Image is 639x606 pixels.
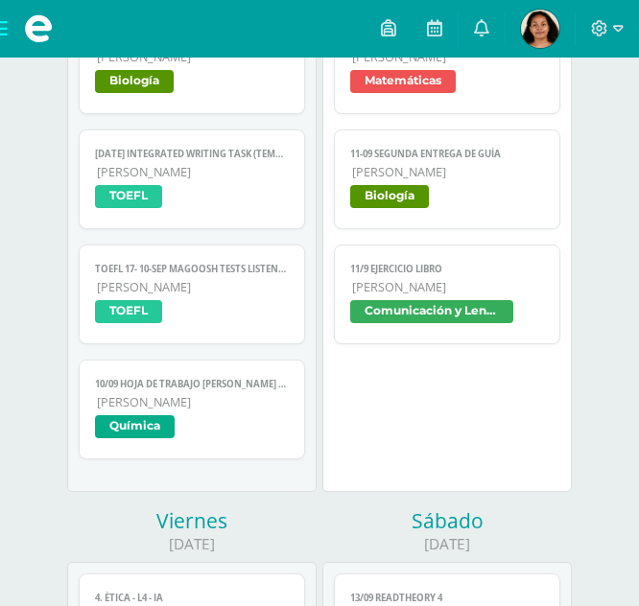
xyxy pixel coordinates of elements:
[79,245,304,344] a: TOEFL 17- 10-sep Magoosh Tests Listening and Reading[PERSON_NAME]TOEFL
[350,185,429,208] span: Biología
[95,415,175,438] span: Química
[521,10,559,48] img: cb4148081ef252bd29a6a4424fd4a5bd.png
[95,263,288,275] span: TOEFL 17- 10-sep Magoosh Tests Listening and Reading
[334,245,559,344] a: 11/9 Ejercicio libro[PERSON_NAME]Comunicación y Lenguaje
[352,164,543,180] span: [PERSON_NAME]
[95,70,174,93] span: Biología
[350,70,456,93] span: Matemáticas
[350,263,543,275] span: 11/9 Ejercicio libro
[95,148,288,160] span: [DATE] Integrated Writing Task (Template 1)
[97,394,288,410] span: [PERSON_NAME]
[350,592,543,604] span: 13/09 ReadTheory 4
[79,129,304,229] a: [DATE] Integrated Writing Task (Template 1)[PERSON_NAME]TOEFL
[97,279,288,295] span: [PERSON_NAME]
[97,164,288,180] span: [PERSON_NAME]
[350,300,513,323] span: Comunicación y Lenguaje
[95,592,288,604] span: 4. Ética - L4 - IA
[79,14,304,114] a: 10/09 Corto 2[PERSON_NAME]Biología
[350,148,543,160] span: 11-09 SEGUNDA ENTREGA DE GUÍA
[352,279,543,295] span: [PERSON_NAME]
[95,378,288,390] span: 10/09 Hoja de trabajo [PERSON_NAME] y cetonas
[95,300,162,323] span: TOEFL
[322,534,572,554] div: [DATE]
[334,14,559,114] a: 11/09 Corto 1 Cálculo[PERSON_NAME]Matemáticas
[334,129,559,229] a: 11-09 SEGUNDA ENTREGA DE GUÍA[PERSON_NAME]Biología
[67,534,317,554] div: [DATE]
[79,360,304,459] a: 10/09 Hoja de trabajo [PERSON_NAME] y cetonas[PERSON_NAME]Química
[322,507,572,534] div: Sábado
[67,507,317,534] div: Viernes
[95,185,162,208] span: TOEFL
